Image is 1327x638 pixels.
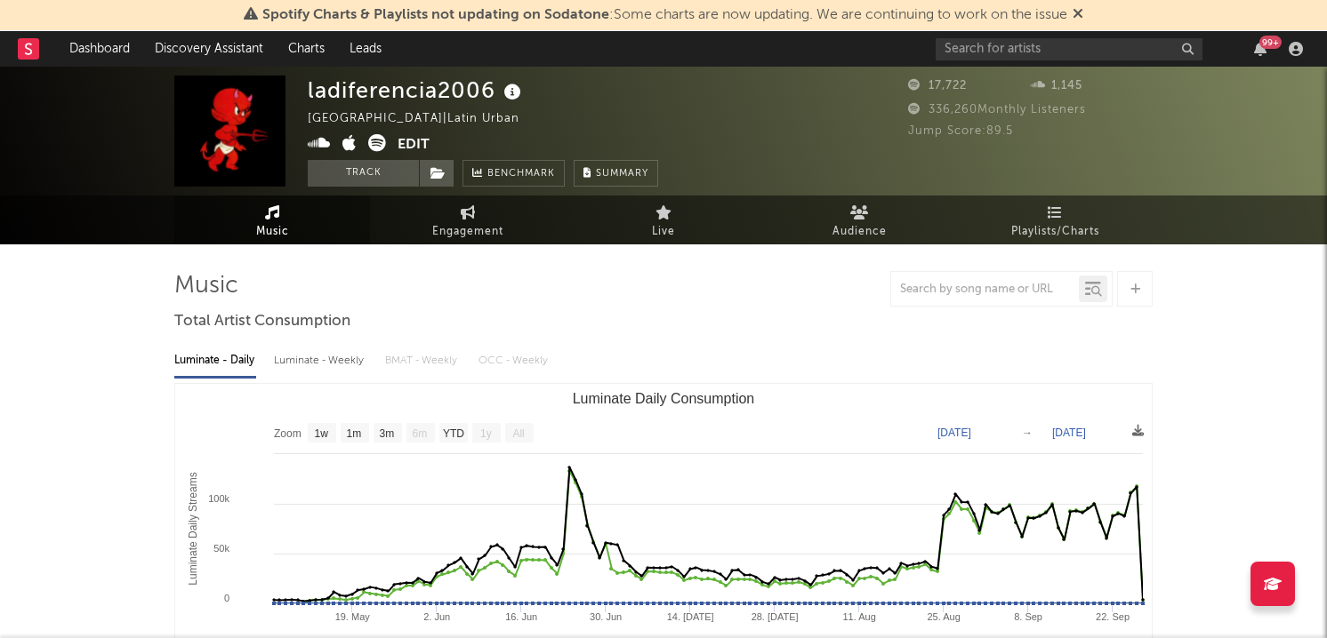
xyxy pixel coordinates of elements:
[308,160,419,187] button: Track
[1011,221,1099,243] span: Playlists/Charts
[908,125,1013,137] span: Jump Score: 89.5
[174,195,370,244] a: Music
[337,31,394,67] a: Leads
[908,104,1086,116] span: 336,260 Monthly Listeners
[1031,80,1082,92] span: 1,145
[761,195,957,244] a: Audience
[842,611,875,622] text: 11. Aug
[262,8,1067,22] span: : Some charts are now updating. We are continuing to work on the issue
[398,134,430,156] button: Edit
[752,611,799,622] text: 28. [DATE]
[1254,42,1267,56] button: 99+
[573,391,755,406] text: Luminate Daily Consumption
[652,221,675,243] span: Live
[590,611,622,622] text: 30. Jun
[432,221,503,243] span: Engagement
[335,611,371,622] text: 19. May
[1096,611,1130,622] text: 22. Sep
[487,163,555,185] span: Benchmark
[512,427,524,440] text: All
[480,427,492,440] text: 1y
[1014,611,1042,622] text: 8. Sep
[596,169,648,179] span: Summary
[1073,8,1083,22] span: Dismiss
[1259,36,1282,49] div: 99 +
[370,195,566,244] a: Engagement
[274,346,367,376] div: Luminate - Weekly
[274,427,302,440] text: Zoom
[174,346,256,376] div: Luminate - Daily
[667,611,714,622] text: 14. [DATE]
[908,80,967,92] span: 17,722
[1052,427,1086,439] text: [DATE]
[262,8,609,22] span: Spotify Charts & Playlists not updating on Sodatone
[937,427,971,439] text: [DATE]
[208,493,229,504] text: 100k
[276,31,337,67] a: Charts
[574,160,658,187] button: Summary
[957,195,1153,244] a: Playlists/Charts
[187,472,199,585] text: Luminate Daily Streams
[57,31,142,67] a: Dashboard
[832,221,887,243] span: Audience
[413,427,428,440] text: 6m
[380,427,395,440] text: 3m
[308,76,526,105] div: ladiferencia2006
[936,38,1202,60] input: Search for artists
[566,195,761,244] a: Live
[443,427,464,440] text: YTD
[174,311,350,332] span: Total Artist Consumption
[224,593,229,603] text: 0
[315,427,329,440] text: 1w
[505,611,537,622] text: 16. Jun
[347,427,362,440] text: 1m
[1022,427,1033,439] text: →
[423,611,450,622] text: 2. Jun
[462,160,565,187] a: Benchmark
[213,543,229,554] text: 50k
[142,31,276,67] a: Discovery Assistant
[891,283,1079,297] input: Search by song name or URL
[927,611,960,622] text: 25. Aug
[308,108,540,130] div: [GEOGRAPHIC_DATA] | Latin Urban
[256,221,289,243] span: Music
